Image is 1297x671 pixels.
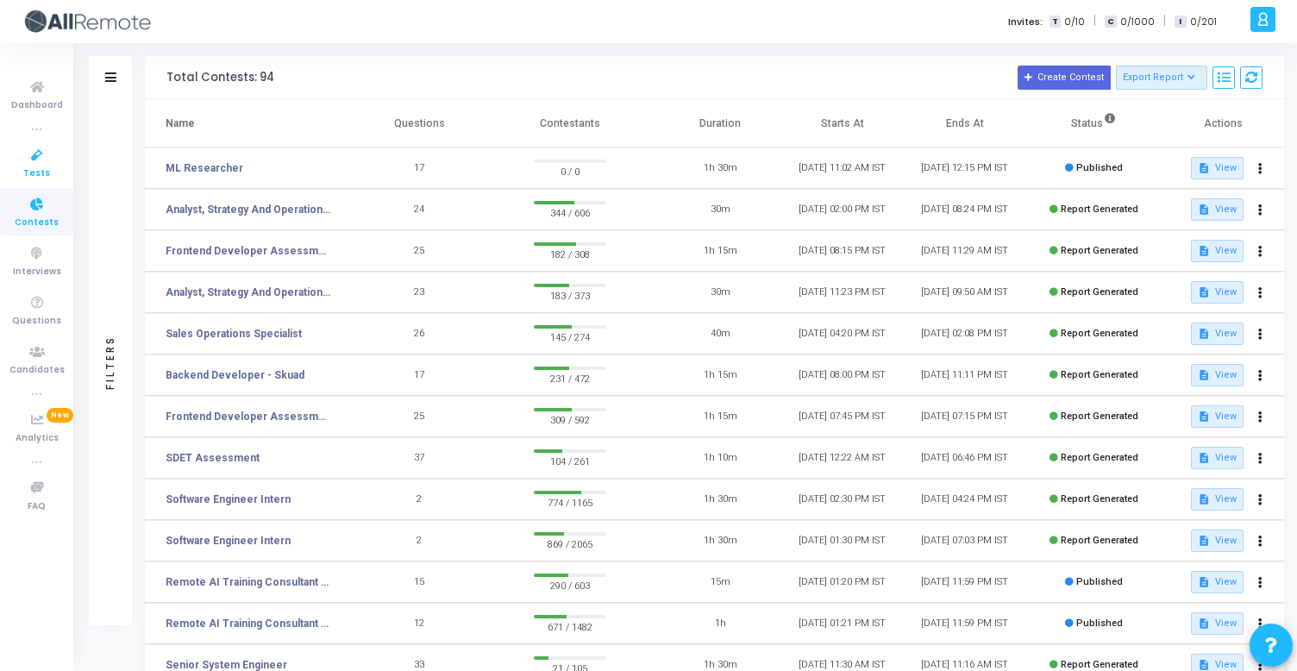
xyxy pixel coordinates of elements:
[166,533,291,549] a: Software Engineer Intern
[1191,530,1244,552] button: View
[13,265,61,279] span: Interviews
[1162,99,1284,147] th: Actions
[904,99,1026,147] th: Ends At
[1175,16,1186,28] span: I
[1050,16,1061,28] span: T
[1198,659,1210,671] mat-icon: description
[480,99,660,147] th: Contestants
[1190,15,1217,29] span: 0/201
[781,354,904,396] td: [DATE] 08:00 PM IST
[1105,16,1116,28] span: C
[28,499,46,514] span: FAQ
[534,329,606,346] span: 145 / 274
[1064,15,1085,29] span: 0/10
[904,354,1026,396] td: [DATE] 11:11 PM IST
[358,396,480,437] td: 25
[166,285,332,300] a: Analyst, Strategy And Operational Excellence
[166,409,332,424] a: Frontend Developer Assessment
[660,272,782,313] td: 30m
[534,287,606,304] span: 183 / 373
[1198,245,1210,257] mat-icon: description
[166,202,332,217] a: Analyst, Strategy And Operational Excellence
[358,99,480,147] th: Questions
[1198,493,1210,505] mat-icon: description
[166,574,332,590] a: Remote AI Training Consultant (Communication)
[1191,240,1244,262] button: View
[1191,323,1244,345] button: View
[1093,12,1096,30] span: |
[1198,576,1210,588] mat-icon: description
[1076,618,1123,629] span: Published
[1198,162,1210,174] mat-icon: description
[534,618,606,636] span: 671 / 1482
[904,603,1026,644] td: [DATE] 11:59 PM IST
[47,408,73,423] span: New
[145,99,358,147] th: Name
[534,204,606,222] span: 344 / 606
[781,437,904,479] td: [DATE] 12:22 AM IST
[904,520,1026,561] td: [DATE] 07:03 PM IST
[534,411,606,429] span: 309 / 592
[358,189,480,230] td: 24
[904,479,1026,520] td: [DATE] 04:24 PM IST
[1191,157,1244,179] button: View
[534,453,606,470] span: 104 / 261
[358,230,480,272] td: 25
[1061,535,1138,546] span: Report Generated
[16,431,59,446] span: Analytics
[1061,411,1138,422] span: Report Generated
[166,243,332,259] a: Frontend Developer Assessment
[660,147,782,189] td: 1h 30m
[1061,245,1138,256] span: Report Generated
[358,603,480,644] td: 12
[1191,447,1244,469] button: View
[1018,66,1111,90] button: Create Contest
[1061,328,1138,339] span: Report Generated
[660,99,782,147] th: Duration
[1061,659,1138,670] span: Report Generated
[904,189,1026,230] td: [DATE] 08:24 PM IST
[1008,15,1043,29] label: Invites:
[904,437,1026,479] td: [DATE] 06:46 PM IST
[358,272,480,313] td: 23
[1076,576,1123,587] span: Published
[1191,198,1244,221] button: View
[11,98,63,113] span: Dashboard
[904,147,1026,189] td: [DATE] 12:15 PM IST
[358,354,480,396] td: 17
[1191,571,1244,593] button: View
[1198,411,1210,423] mat-icon: description
[904,396,1026,437] td: [DATE] 07:15 PM IST
[904,561,1026,603] td: [DATE] 11:59 PM IST
[166,616,332,631] a: Remote AI Training Consultant (Coding)
[1061,369,1138,380] span: Report Generated
[1198,618,1210,630] mat-icon: description
[1061,493,1138,505] span: Report Generated
[1163,12,1166,30] span: |
[781,603,904,644] td: [DATE] 01:21 PM IST
[1198,535,1210,547] mat-icon: description
[660,603,782,644] td: 1h
[1198,328,1210,340] mat-icon: description
[660,230,782,272] td: 1h 15m
[534,577,606,594] span: 290 / 603
[1061,204,1138,215] span: Report Generated
[22,4,151,39] img: logo
[1198,369,1210,381] mat-icon: description
[1191,612,1244,635] button: View
[904,313,1026,354] td: [DATE] 02:08 PM IST
[358,479,480,520] td: 2
[534,370,606,387] span: 231 / 472
[660,520,782,561] td: 1h 30m
[781,189,904,230] td: [DATE] 02:00 PM IST
[1198,286,1210,298] mat-icon: description
[358,313,480,354] td: 26
[660,396,782,437] td: 1h 15m
[15,216,59,230] span: Contests
[1191,281,1244,304] button: View
[534,536,606,553] span: 869 / 2065
[1120,15,1155,29] span: 0/1000
[781,561,904,603] td: [DATE] 01:20 PM IST
[1198,452,1210,464] mat-icon: description
[781,99,904,147] th: Starts At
